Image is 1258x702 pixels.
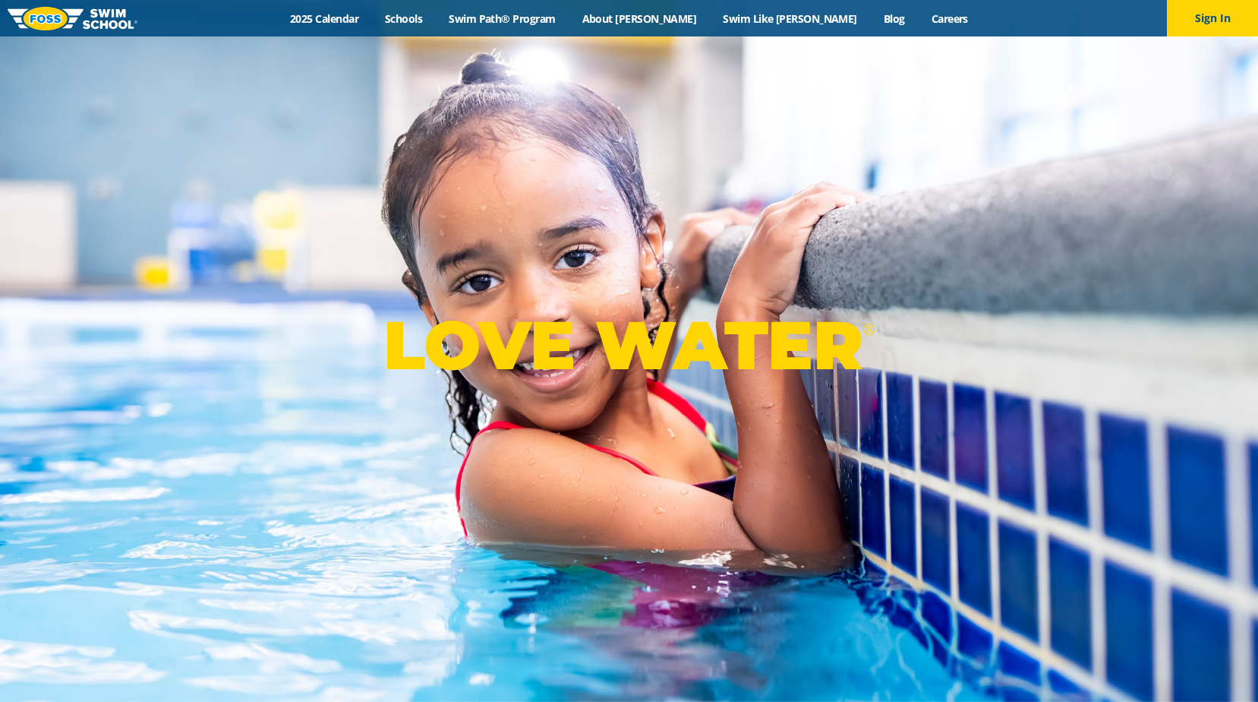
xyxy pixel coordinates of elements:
[569,11,710,26] a: About [PERSON_NAME]
[8,7,137,30] img: FOSS Swim School Logo
[383,305,875,386] p: LOVE WATER
[710,11,871,26] a: Swim Like [PERSON_NAME]
[277,11,372,26] a: 2025 Calendar
[918,11,981,26] a: Careers
[862,320,875,339] sup: ®
[436,11,569,26] a: Swim Path® Program
[372,11,436,26] a: Schools
[870,11,918,26] a: Blog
